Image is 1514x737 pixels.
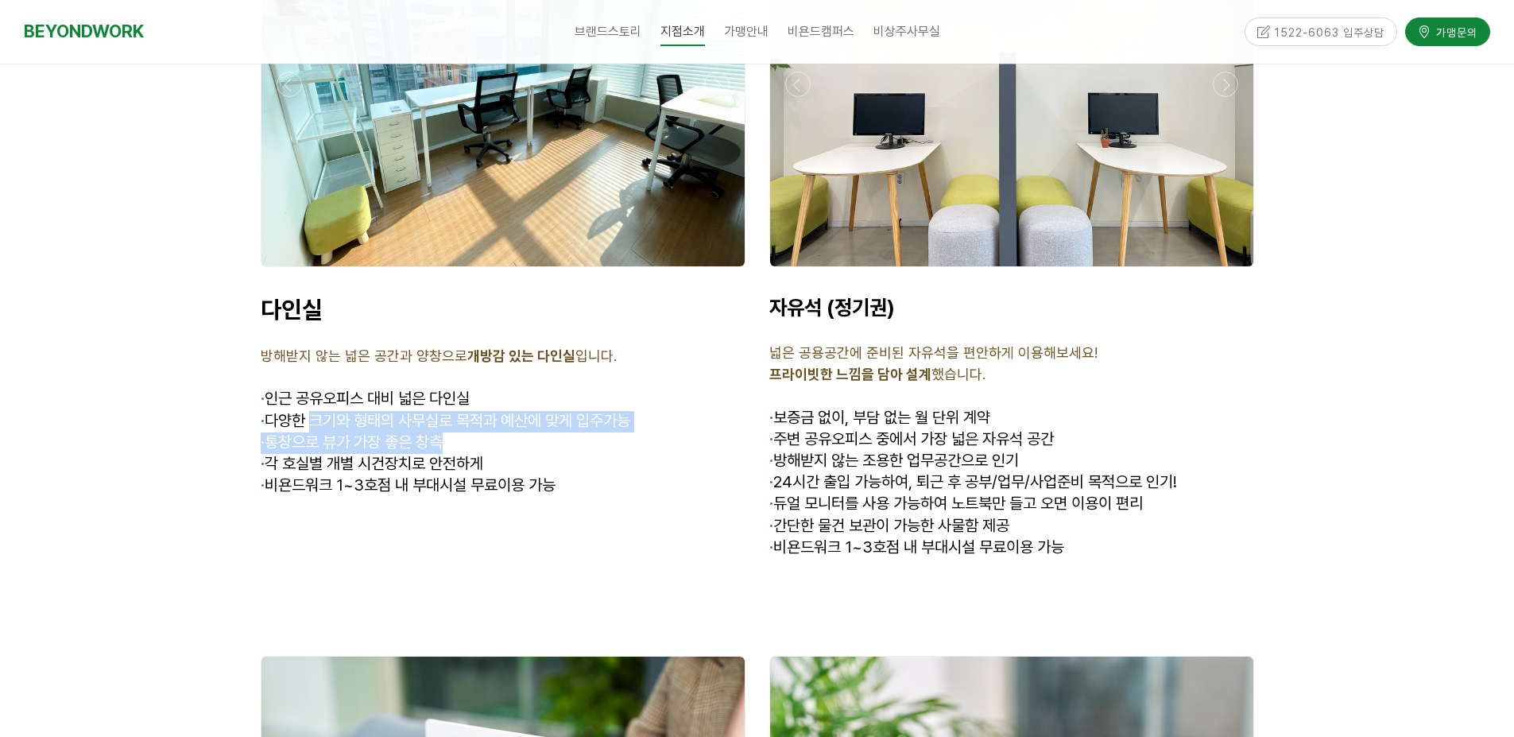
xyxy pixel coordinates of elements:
span: 가맹안내 [724,24,769,39]
span: 듀얼 모니터를 사용 가능하여 노트북만 들고 오면 이용이 편리 [769,494,1143,513]
span: 24시간 출입 가능하여, 퇴근 후 공부/업무/사업준비 목적으로 인기! [769,472,1177,491]
span: 비욘드워크 1~3호점 내 부대시설 무료이용 가능 [769,537,1064,557]
a: 비상주사무실 [864,12,950,52]
strong: · [261,454,265,473]
span: 했습니다. [769,366,985,382]
strong: · [261,411,265,430]
span: 비상주사무실 [873,24,940,39]
span: · [261,389,265,408]
span: 넓은 공용공간에 준비된 자유석을 편안하게 이용해보세요! [769,344,1098,361]
strong: · [769,537,773,557]
strong: · [261,433,265,452]
span: 인근 공유오피스 대비 넓은 다인실 [265,389,470,408]
span: 방해받지 않는 조용한 업무공간으로 인기 [769,451,1019,470]
strong: · [769,451,773,470]
strong: · [769,429,773,448]
a: 가맹안내 [714,12,778,52]
a: 가맹문의 [1405,17,1490,45]
span: 비욘드캠퍼스 [788,24,854,39]
span: 가맹문의 [1431,24,1477,40]
a: 비욘드캠퍼스 [778,12,864,52]
span: 다인실 [261,295,323,324]
span: 주변 공유오피스 중에서 가장 넓은 자유석 공간 [769,429,1054,448]
span: 방해받지 않는 넓은 공간과 양창으로 입니다. [261,347,617,364]
strong: · [769,472,773,491]
span: 다양한 크기와 형태의 사무실로 목적과 예산에 맞게 입주가능 [261,411,630,430]
span: 각 호실별 개별 시건장치로 안전하게 [261,454,483,473]
a: 브랜드스토리 [565,12,651,52]
a: BEYONDWORK [24,17,144,46]
span: 통창으로 뷰가 가장 좋은 창측 [261,433,443,452]
span: 지점소개 [660,18,705,46]
strong: · [769,494,773,513]
strong: · [769,516,773,535]
span: 브랜드스토리 [575,24,641,39]
span: · [769,408,773,427]
span: 보증금 없이, 부담 없는 월 단위 계약 [773,408,990,427]
span: 비욘드워크 1~3호점 내 부대시설 무료이용 가능 [261,475,556,495]
strong: · [261,475,265,495]
span: 자유석 (정기권) [769,295,895,320]
span: 간단한 물건 보관이 가능한 사물함 제공 [769,516,1009,535]
strong: 프라이빗한 느낌을 담아 설계 [769,366,931,382]
a: 지점소개 [651,12,714,52]
strong: 개방감 있는 다인실 [467,347,575,364]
